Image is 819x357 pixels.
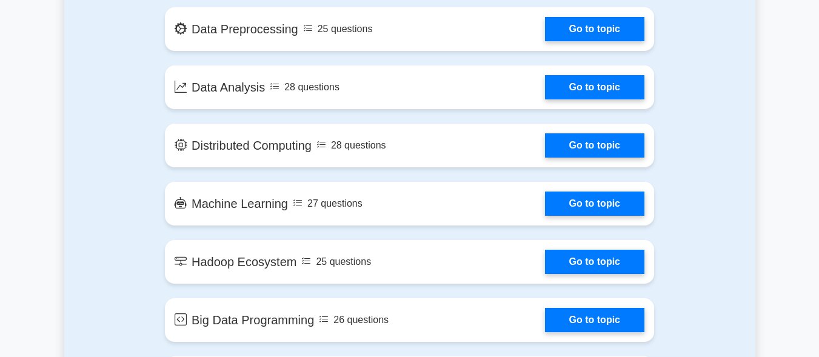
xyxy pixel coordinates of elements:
a: Go to topic [545,308,644,332]
a: Go to topic [545,75,644,99]
a: Go to topic [545,17,644,41]
a: Go to topic [545,192,644,216]
a: Go to topic [545,133,644,158]
a: Go to topic [545,250,644,274]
